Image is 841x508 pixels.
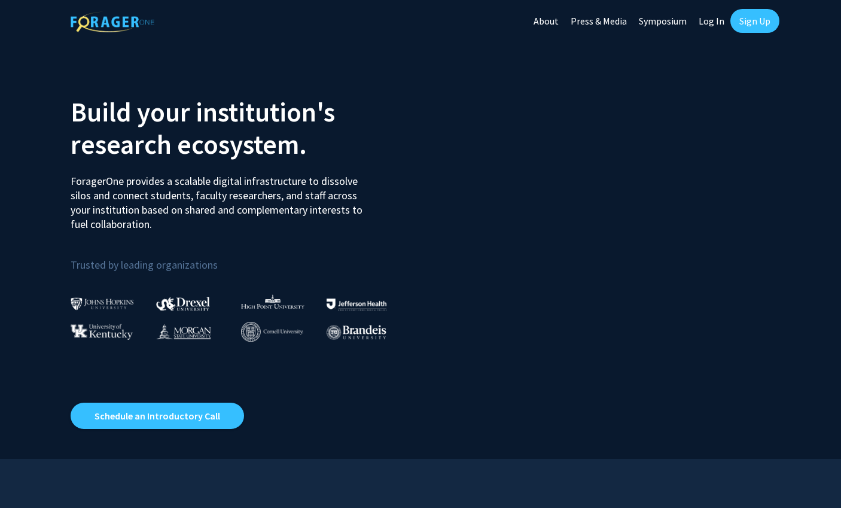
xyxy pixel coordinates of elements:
[71,11,154,32] img: ForagerOne Logo
[327,299,386,310] img: Thomas Jefferson University
[71,297,134,310] img: Johns Hopkins University
[71,96,412,160] h2: Build your institution's research ecosystem.
[71,165,371,232] p: ForagerOne provides a scalable digital infrastructure to dissolve silos and connect students, fac...
[71,403,244,429] a: Opens in a new tab
[156,324,211,339] img: Morgan State University
[241,322,303,342] img: Cornell University
[71,241,412,274] p: Trusted by leading organizations
[730,9,779,33] a: Sign Up
[327,325,386,340] img: Brandeis University
[71,324,133,340] img: University of Kentucky
[241,294,304,309] img: High Point University
[156,297,210,311] img: Drexel University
